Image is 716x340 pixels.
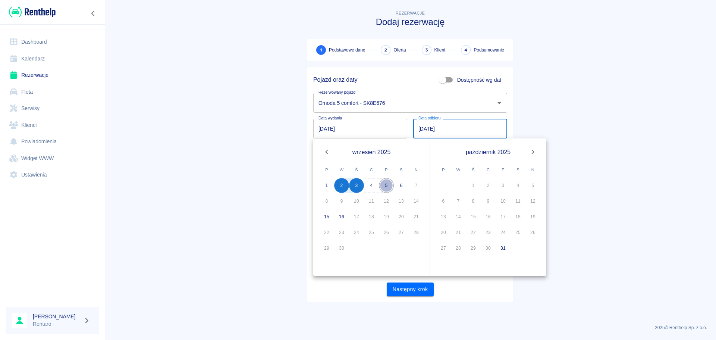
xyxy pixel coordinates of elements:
[313,119,407,138] input: DD.MM.YYYY
[320,162,333,177] span: poniedziałek
[437,162,450,177] span: poniedziałek
[511,162,525,177] span: sobota
[395,162,408,177] span: sobota
[350,162,363,177] span: środa
[452,162,465,177] span: wtorek
[481,162,495,177] span: czwartek
[396,11,425,15] span: Rezerwacje
[352,147,391,157] span: wrzesień 2025
[496,241,511,256] button: 31
[467,162,480,177] span: środa
[457,76,501,84] span: Dostępność wg dat
[319,178,334,193] button: 1
[425,46,428,54] span: 3
[6,84,99,100] a: Flota
[418,115,441,121] label: Data odbioru
[6,6,56,18] a: Renthelp logo
[526,162,540,177] span: niedziela
[9,6,56,18] img: Renthelp logo
[434,47,446,53] span: Klient
[384,46,387,54] span: 2
[413,119,507,138] input: DD.MM.YYYY
[33,313,81,320] h6: [PERSON_NAME]
[335,162,348,177] span: wtorek
[113,324,707,331] p: 2025 © Renthelp Sp. z o.o.
[349,178,364,193] button: 3
[525,144,540,159] button: Next month
[466,147,511,157] span: październik 2025
[6,166,99,183] a: Ustawienia
[6,133,99,150] a: Powiadomienia
[6,100,99,117] a: Serwisy
[6,50,99,67] a: Kalendarz
[380,162,393,177] span: piątek
[334,178,349,193] button: 2
[329,47,365,53] span: Podstawowe dane
[88,9,99,18] button: Zwiń nawigację
[318,90,355,95] label: Rezerwowany pojazd
[6,150,99,167] a: Widget WWW
[365,162,378,177] span: czwartek
[6,117,99,134] a: Klienci
[496,162,510,177] span: piątek
[379,178,394,193] button: 5
[364,178,379,193] button: 4
[313,76,357,84] h5: Pojazd oraz daty
[334,209,349,224] button: 16
[394,178,409,193] button: 6
[33,320,81,328] p: Rentaro
[409,162,423,177] span: niedziela
[474,47,504,53] span: Podsumowanie
[387,283,434,296] button: Następny krok
[6,67,99,84] a: Rezerwacje
[464,46,467,54] span: 4
[318,115,342,121] label: Data wydania
[307,17,513,27] h3: Dodaj rezerwację
[393,47,406,53] span: Oferta
[6,34,99,50] a: Dashboard
[320,46,322,54] span: 1
[319,209,334,224] button: 15
[319,144,334,159] button: Previous month
[494,98,505,108] button: Otwórz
